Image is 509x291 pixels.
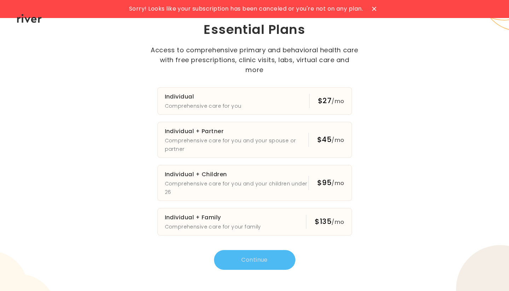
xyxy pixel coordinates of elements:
button: Individual + PartnerComprehensive care for you and your spouse or partner$45/mo [157,122,352,158]
h3: Individual + Children [165,170,308,179]
div: $45 [317,135,345,145]
p: Comprehensive care for your family [165,222,261,231]
div: $135 [315,216,344,227]
span: /mo [331,97,344,105]
span: /mo [331,179,344,187]
p: Comprehensive care for you and your children under 26 [165,179,308,196]
button: Individual + FamilyComprehensive care for your family$135/mo [157,208,352,236]
button: Continue [214,250,295,270]
span: /mo [331,218,344,226]
p: Comprehensive care for you [165,102,242,110]
div: $27 [318,96,345,106]
h3: Individual + Family [165,213,261,222]
h3: Individual [165,92,242,102]
button: IndividualComprehensive care for you$27/mo [157,87,352,115]
p: Access to comprehensive primary and behavioral health care with free prescriptions, clinic visits... [150,45,359,75]
span: /mo [331,136,344,144]
span: Sorry! Looks like your subscription has been canceled or you're not on any plan. [129,4,363,14]
button: Individual + ChildrenComprehensive care for you and your children under 26$95/mo [157,165,352,201]
p: Comprehensive care for you and your spouse or partner [165,136,308,153]
div: $95 [317,178,345,188]
h1: Essential Plans [133,21,376,38]
h3: Individual + Partner [165,126,308,136]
